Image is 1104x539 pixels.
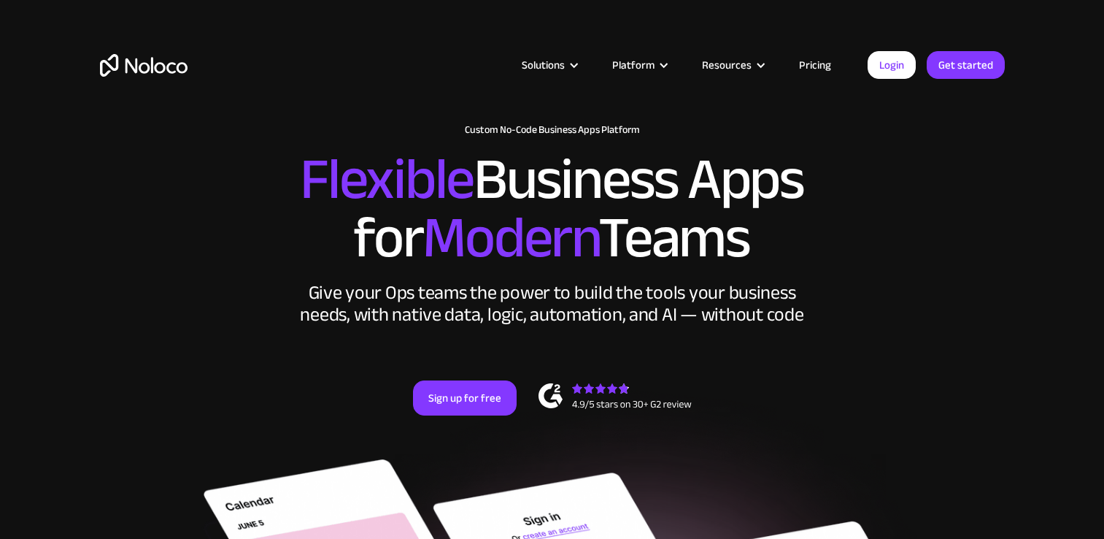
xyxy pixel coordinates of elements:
[503,56,594,74] div: Solutions
[868,51,916,79] a: Login
[781,56,849,74] a: Pricing
[300,125,474,234] span: Flexible
[684,56,781,74] div: Resources
[297,282,808,326] div: Give your Ops teams the power to build the tools your business needs, with native data, logic, au...
[100,150,1005,267] h2: Business Apps for Teams
[100,54,188,77] a: home
[422,183,598,292] span: Modern
[413,381,517,416] a: Sign up for free
[927,51,1005,79] a: Get started
[594,56,684,74] div: Platform
[522,56,565,74] div: Solutions
[702,56,752,74] div: Resources
[612,56,655,74] div: Platform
